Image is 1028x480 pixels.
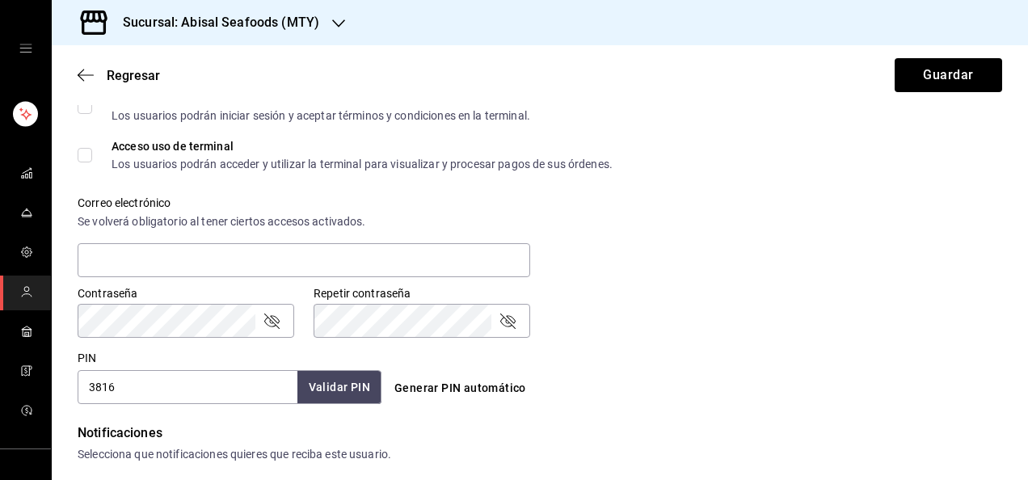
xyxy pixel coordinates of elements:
[112,158,613,170] div: Los usuarios podrán acceder y utilizar la terminal para visualizar y procesar pagos de sus órdenes.
[498,311,517,331] button: passwordField
[78,423,1002,443] div: Notificaciones
[112,141,613,152] div: Acceso uso de terminal
[895,58,1002,92] button: Guardar
[297,371,381,404] button: Validar PIN
[78,197,530,208] label: Correo electrónico
[314,288,530,299] label: Repetir contraseña
[262,311,281,331] button: passwordField
[107,68,160,83] span: Regresar
[78,446,1002,463] div: Selecciona que notificaciones quieres que reciba este usuario.
[78,213,530,230] div: Se volverá obligatorio al tener ciertos accesos activados.
[78,370,297,404] input: 3 a 6 dígitos
[19,42,32,55] button: open drawer
[110,13,319,32] h3: Sucursal: Abisal Seafoods (MTY)
[78,68,160,83] button: Regresar
[78,352,96,364] label: PIN
[78,288,294,299] label: Contraseña
[388,373,533,403] button: Generar PIN automático
[112,110,530,121] div: Los usuarios podrán iniciar sesión y aceptar términos y condiciones en la terminal.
